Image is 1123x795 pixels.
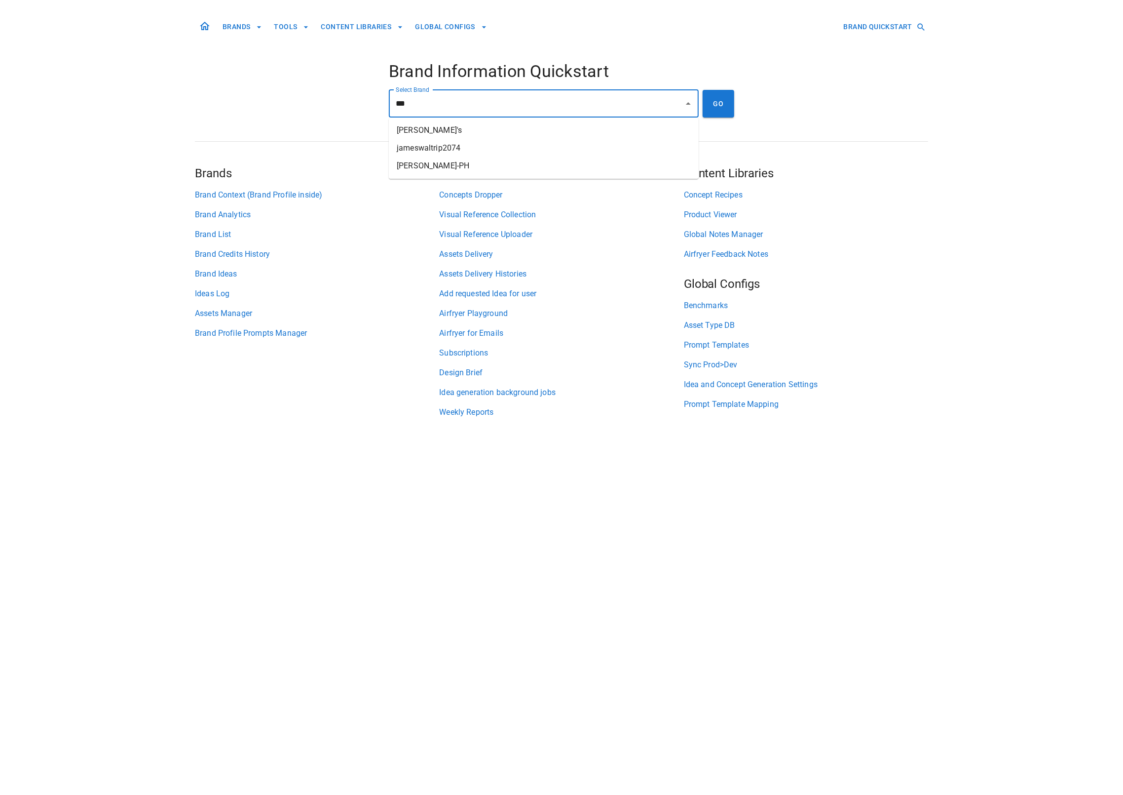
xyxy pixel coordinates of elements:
[195,248,439,260] a: Brand Credits History
[396,85,429,94] label: Select Brand
[684,229,928,240] a: Global Notes Manager
[684,165,928,181] h5: Content Libraries
[684,379,928,391] a: Idea and Concept Generation Settings
[389,157,699,175] li: [PERSON_NAME]-PH
[439,308,683,319] a: Airfryer Playground
[684,189,928,201] a: Concept Recipes
[439,268,683,280] a: Assets Delivery Histories
[195,209,439,221] a: Brand Analytics
[439,327,683,339] a: Airfryer for Emails
[389,139,699,157] li: jameswaltrip2074
[195,288,439,300] a: Ideas Log
[703,90,734,118] button: GO
[195,165,439,181] h5: Brands
[317,18,407,36] button: CONTENT LIBRARIES
[389,61,734,82] h4: Brand Information Quickstart
[439,367,683,379] a: Design Brief
[439,189,683,201] a: Concepts Dropper
[195,268,439,280] a: Brand Ideas
[840,18,928,36] button: BRAND QUICKSTART
[684,319,928,331] a: Asset Type DB
[684,359,928,371] a: Sync Prod>Dev
[195,308,439,319] a: Assets Manager
[684,398,928,410] a: Prompt Template Mapping
[411,18,491,36] button: GLOBAL CONFIGS
[439,347,683,359] a: Subscriptions
[219,18,266,36] button: BRANDS
[439,229,683,240] a: Visual Reference Uploader
[684,339,928,351] a: Prompt Templates
[195,189,439,201] a: Brand Context (Brand Profile inside)
[439,406,683,418] a: Weekly Reports
[684,209,928,221] a: Product Viewer
[439,248,683,260] a: Assets Delivery
[681,97,695,111] button: Close
[684,276,928,292] h5: Global Configs
[684,300,928,312] a: Benchmarks
[195,229,439,240] a: Brand List
[439,387,683,398] a: Idea generation background jobs
[195,327,439,339] a: Brand Profile Prompts Manager
[439,209,683,221] a: Visual Reference Collection
[270,18,313,36] button: TOOLS
[389,121,699,139] li: [PERSON_NAME]'s
[439,288,683,300] a: Add requested Idea for user
[684,248,928,260] a: Airfryer Feedback Notes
